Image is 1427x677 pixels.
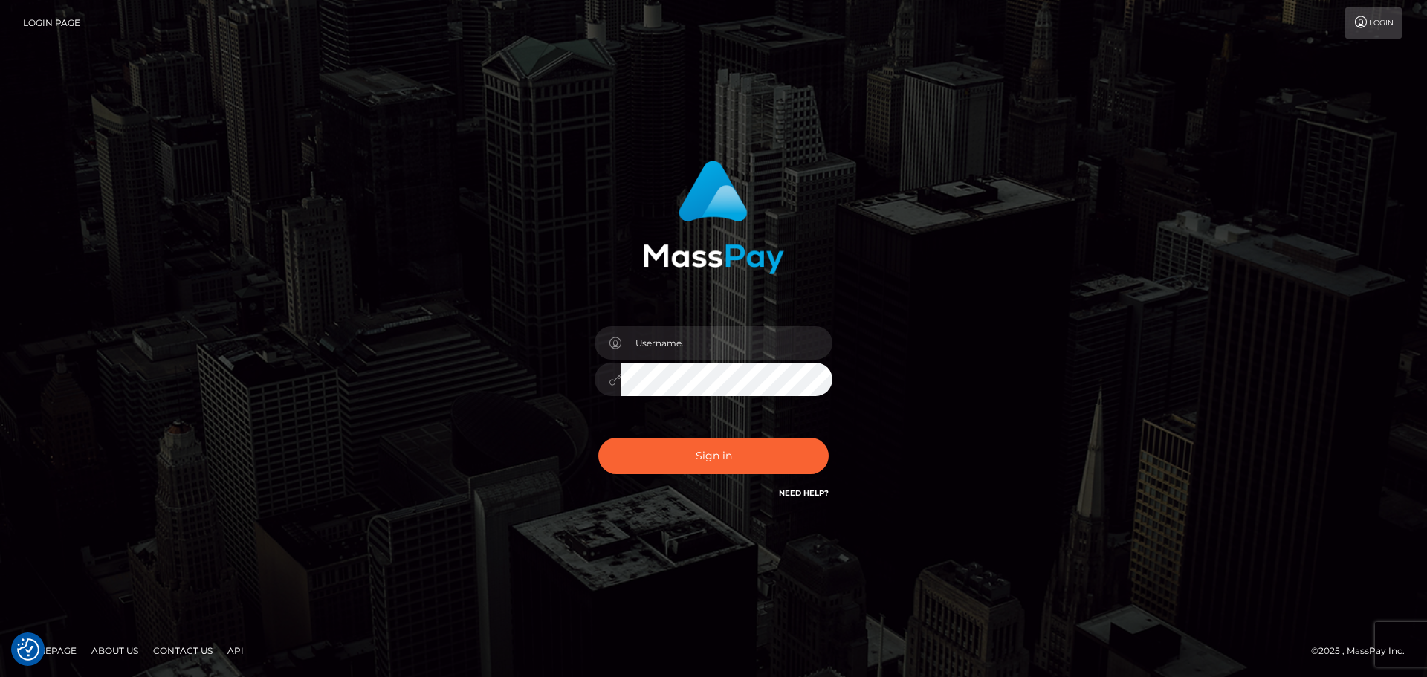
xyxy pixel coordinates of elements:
[17,638,39,661] button: Consent Preferences
[147,639,219,662] a: Contact Us
[23,7,80,39] a: Login Page
[16,639,82,662] a: Homepage
[221,639,250,662] a: API
[17,638,39,661] img: Revisit consent button
[1311,643,1416,659] div: © 2025 , MassPay Inc.
[779,488,829,498] a: Need Help?
[643,161,784,274] img: MassPay Login
[85,639,144,662] a: About Us
[1345,7,1402,39] a: Login
[621,326,832,360] input: Username...
[598,438,829,474] button: Sign in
